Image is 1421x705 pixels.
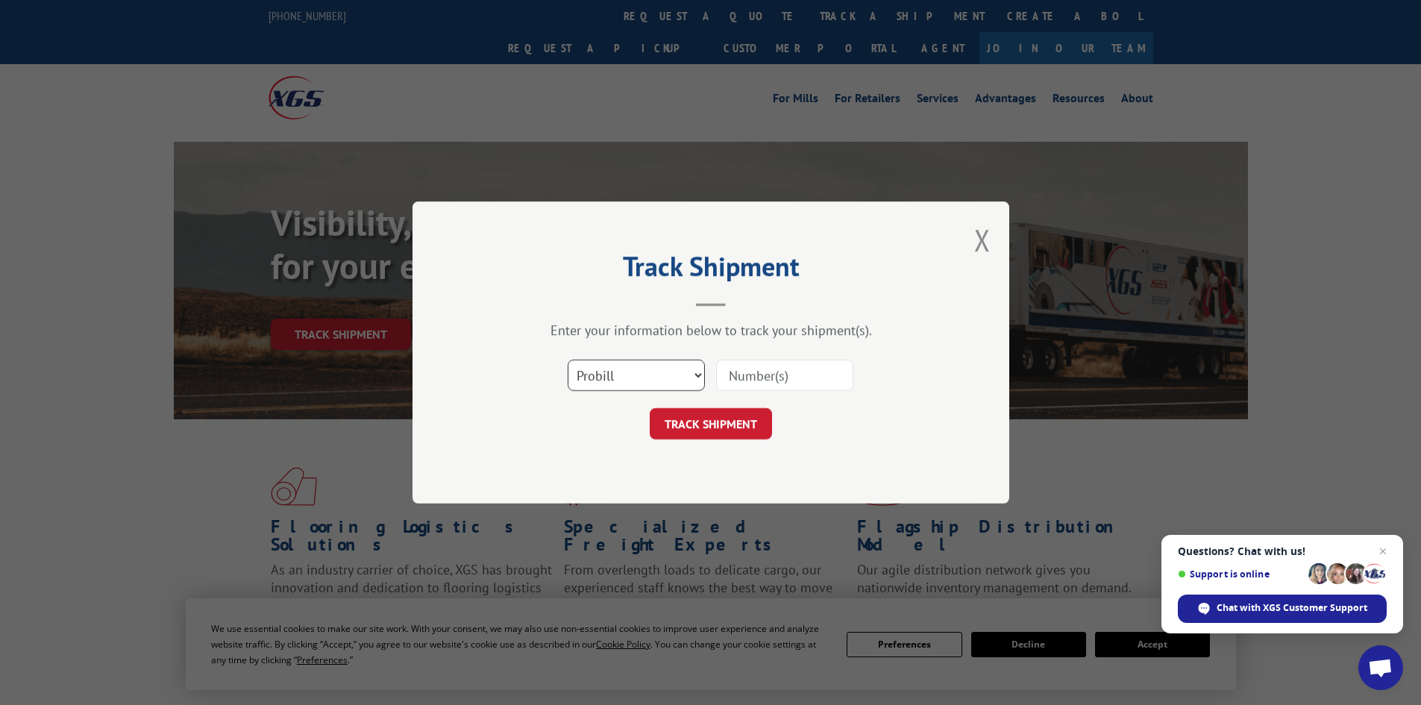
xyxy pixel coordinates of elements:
[487,322,935,339] div: Enter your information below to track your shipment(s).
[716,360,853,391] input: Number(s)
[1178,568,1303,580] span: Support is online
[1217,601,1367,615] span: Chat with XGS Customer Support
[487,256,935,284] h2: Track Shipment
[1374,542,1392,560] span: Close chat
[974,220,991,260] button: Close modal
[1358,645,1403,690] div: Open chat
[650,408,772,439] button: TRACK SHIPMENT
[1178,545,1387,557] span: Questions? Chat with us!
[1178,595,1387,623] div: Chat with XGS Customer Support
